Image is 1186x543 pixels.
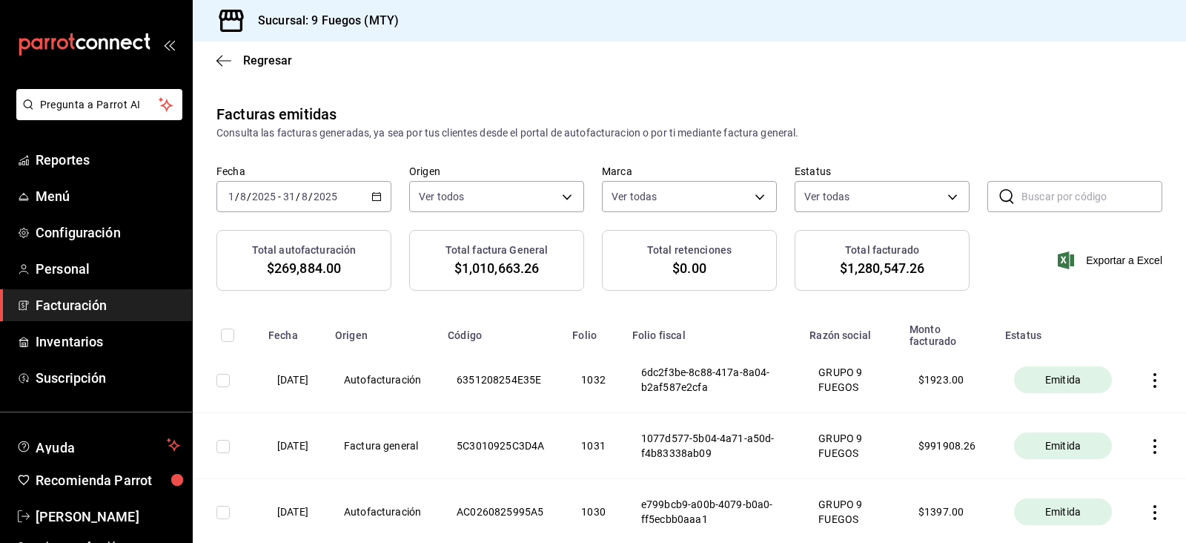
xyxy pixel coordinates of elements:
[36,332,180,352] span: Inventarios
[243,53,292,68] span: Regresar
[216,53,292,68] button: Regresar
[563,413,623,479] th: 1031
[163,39,175,50] button: open_drawer_menu
[40,97,159,113] span: Pregunta a Parrot AI
[439,315,563,347] th: Código
[439,413,563,479] th: 5C3010925C3D4A
[454,258,540,278] span: $1,010,663.26
[278,191,281,203] span: -
[247,191,251,203] span: /
[16,89,182,120] button: Pregunta a Parrot AI
[239,191,247,203] input: --
[326,315,439,347] th: Origen
[623,347,801,413] th: 6dc2f3be-8c88-417a-8a04-b2af587e2cfa
[235,191,239,203] span: /
[602,166,777,177] label: Marca
[36,436,161,454] span: Ayuda
[216,166,391,177] label: Fecha
[901,413,996,479] th: $ 991908.26
[1039,438,1087,453] span: Emitida
[795,166,970,177] label: Estatus
[228,191,235,203] input: --
[996,315,1130,347] th: Estatus
[36,259,180,279] span: Personal
[445,243,549,258] h3: Total factura General
[647,243,732,258] h3: Total retenciones
[36,368,180,388] span: Suscripción
[267,258,341,278] span: $269,884.00
[623,315,801,347] th: Folio fiscal
[612,189,657,204] span: Ver todas
[246,12,399,30] h3: Sucursal: 9 Fuegos (MTY)
[801,347,901,413] th: GRUPO 9 FUEGOS
[216,103,337,125] div: Facturas emitidas
[1039,504,1087,519] span: Emitida
[36,150,180,170] span: Reportes
[308,191,313,203] span: /
[901,315,996,347] th: Monto facturado
[259,347,326,413] th: [DATE]
[439,347,563,413] th: 6351208254E35E
[326,413,439,479] th: Factura general
[10,108,182,123] a: Pregunta a Parrot AI
[36,507,180,527] span: [PERSON_NAME]
[313,191,338,203] input: ----
[36,186,180,206] span: Menú
[36,223,180,243] span: Configuración
[672,258,706,278] span: $0.00
[1021,182,1162,211] input: Buscar por código
[216,125,1162,141] div: Consulta las facturas generadas, ya sea por tus clientes desde el portal de autofacturacion o por...
[1039,372,1087,387] span: Emitida
[1061,251,1162,269] button: Exportar a Excel
[301,191,308,203] input: --
[252,243,357,258] h3: Total autofacturación
[801,315,901,347] th: Razón social
[804,189,849,204] span: Ver todas
[259,315,326,347] th: Fecha
[801,413,901,479] th: GRUPO 9 FUEGOS
[251,191,276,203] input: ----
[901,347,996,413] th: $ 1923.00
[563,347,623,413] th: 1032
[840,258,925,278] span: $1,280,547.26
[563,315,623,347] th: Folio
[326,347,439,413] th: Autofacturación
[409,166,584,177] label: Origen
[845,243,919,258] h3: Total facturado
[623,413,801,479] th: 1077d577-5b04-4a71-a50d-f4b83338ab09
[419,189,464,204] span: Ver todos
[296,191,300,203] span: /
[36,295,180,315] span: Facturación
[36,470,180,490] span: Recomienda Parrot
[259,413,326,479] th: [DATE]
[282,191,296,203] input: --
